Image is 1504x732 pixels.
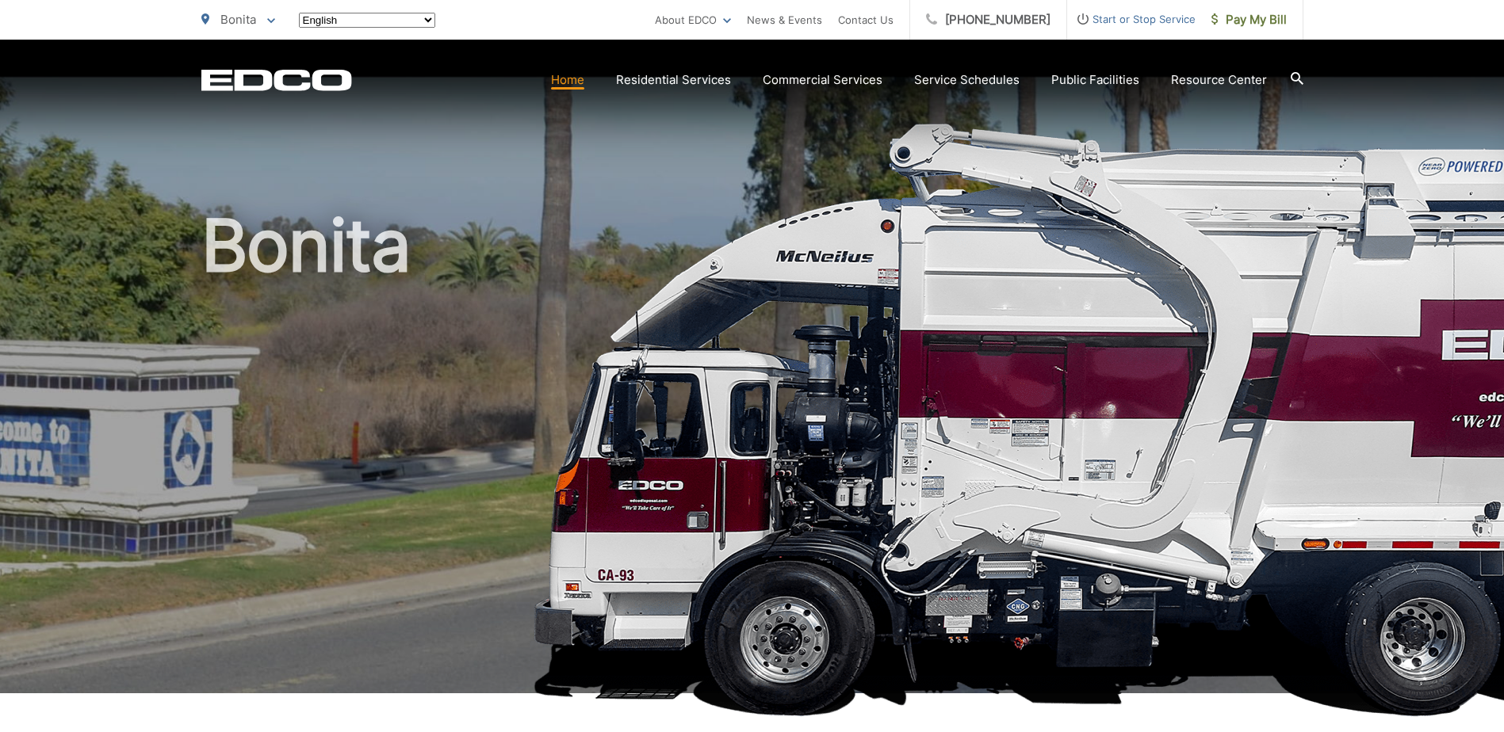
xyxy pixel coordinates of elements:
[763,71,882,90] a: Commercial Services
[1211,10,1287,29] span: Pay My Bill
[299,13,435,28] select: Select a language
[914,71,1020,90] a: Service Schedules
[551,71,584,90] a: Home
[616,71,731,90] a: Residential Services
[201,69,352,91] a: EDCD logo. Return to the homepage.
[655,10,731,29] a: About EDCO
[201,206,1303,707] h1: Bonita
[1051,71,1139,90] a: Public Facilities
[838,10,894,29] a: Contact Us
[747,10,822,29] a: News & Events
[1171,71,1267,90] a: Resource Center
[220,12,256,27] span: Bonita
